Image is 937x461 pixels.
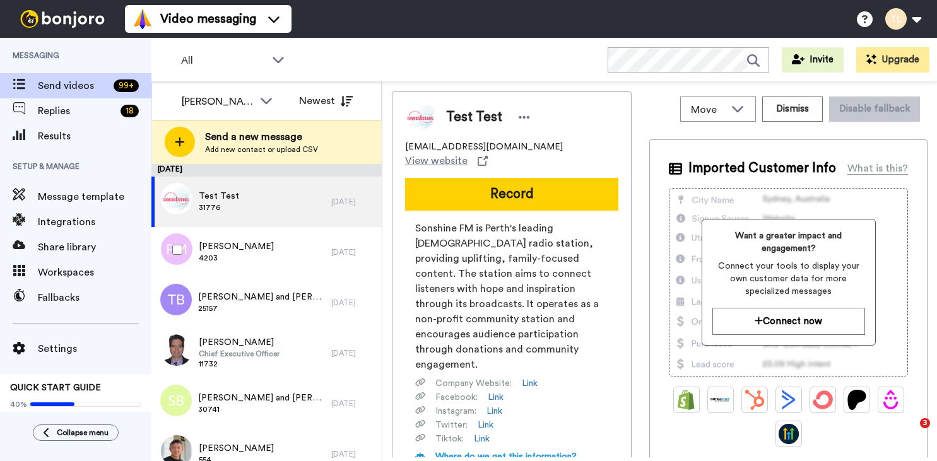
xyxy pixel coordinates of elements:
[199,359,280,369] span: 11732
[199,442,274,455] span: [PERSON_NAME]
[181,53,266,68] span: All
[199,349,280,359] span: Chief Executive Officer
[38,189,151,204] span: Message template
[415,221,608,372] span: Sonshine FM is Perth's leading [DEMOGRAPHIC_DATA] radio station, providing uplifting, family-focu...
[10,399,27,409] span: 40%
[182,94,254,109] div: [PERSON_NAME]
[894,418,924,448] iframe: Intercom live chat
[712,260,865,298] span: Connect your tools to display your own customer data for more specialized messages
[762,96,823,122] button: Dismiss
[161,334,192,366] img: 1f4111b6-c27a-435c-8c1d-aca96be49fa3.jpg
[522,377,538,390] a: Link
[199,240,274,253] span: [PERSON_NAME]
[435,405,476,417] span: Instagram :
[151,164,382,177] div: [DATE]
[38,129,151,144] span: Results
[712,230,865,255] span: Want a greater impact and engagement?
[15,10,110,28] img: bj-logo-header-white.svg
[782,47,844,73] button: Invite
[33,424,119,441] button: Collapse menu
[38,341,151,356] span: Settings
[405,153,468,168] span: View website
[38,214,151,230] span: Integrations
[38,103,115,119] span: Replies
[331,449,375,459] div: [DATE]
[847,390,867,410] img: Patreon
[691,102,725,117] span: Move
[435,377,512,390] span: Company Website :
[121,105,139,117] div: 18
[331,298,375,308] div: [DATE]
[881,390,901,410] img: Drip
[405,153,488,168] a: View website
[688,159,836,178] span: Imported Customer Info
[198,392,325,404] span: [PERSON_NAME] and [PERSON_NAME]
[160,385,192,416] img: sb.png
[198,291,325,303] span: [PERSON_NAME] and [PERSON_NAME]
[205,144,318,155] span: Add new contact or upload CSV
[435,391,478,404] span: Facebook :
[161,183,192,214] img: 04fbb276-276d-42a5-bfb6-fc78cc138fc3.jpg
[856,47,929,73] button: Upgrade
[198,404,325,414] span: 30741
[847,161,908,176] div: What is this?
[331,399,375,409] div: [DATE]
[331,247,375,257] div: [DATE]
[478,419,493,431] a: Link
[199,336,280,349] span: [PERSON_NAME]
[779,424,799,444] img: GoHighLevel
[405,178,618,211] button: Record
[199,202,239,213] span: 31776
[290,88,362,114] button: Newest
[205,129,318,144] span: Send a new message
[331,197,375,207] div: [DATE]
[474,433,490,445] a: Link
[160,284,192,315] img: tb.png
[405,141,563,153] span: [EMAIL_ADDRESS][DOMAIN_NAME]
[779,390,799,410] img: ActiveCampaign
[199,253,274,263] span: 4203
[38,265,151,280] span: Workspaces
[38,78,109,93] span: Send videos
[10,383,101,392] span: QUICK START GUIDE
[745,390,765,410] img: Hubspot
[435,433,464,445] span: Tiktok :
[486,405,502,417] a: Link
[710,390,731,410] img: Ontraport
[435,419,468,431] span: Twitter :
[133,9,153,29] img: vm-color.svg
[676,390,697,410] img: Shopify
[198,303,325,313] span: 25157
[114,79,139,92] div: 99 +
[446,108,502,127] span: Test Test
[160,10,256,28] span: Video messaging
[57,428,109,438] span: Collapse menu
[331,348,375,358] div: [DATE]
[829,96,920,122] button: Disable fallback
[712,308,865,335] button: Connect now
[38,290,151,305] span: Fallbacks
[488,391,504,404] a: Link
[405,102,437,133] img: Image of Test Test
[920,418,930,428] span: 3
[813,390,833,410] img: ConvertKit
[38,240,151,255] span: Share library
[435,452,577,461] span: Where do we get this information?
[199,190,239,202] span: Test Test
